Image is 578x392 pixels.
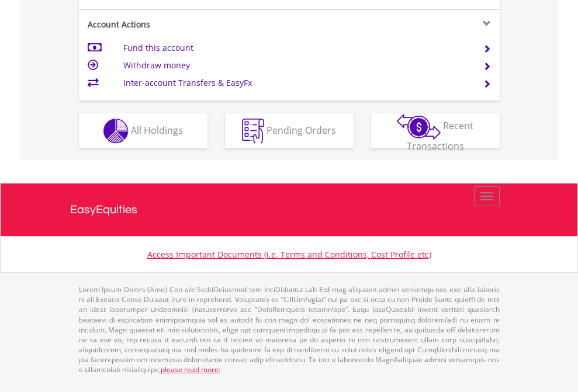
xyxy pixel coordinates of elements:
[123,74,469,92] td: Inter-account Transfers & EasyFx
[161,365,220,374] a: please read more:
[123,39,469,57] td: Fund this account
[371,113,500,148] button: Recent Transactions
[225,113,354,148] button: Pending Orders
[147,249,431,260] a: Access Important Documents (i.e. Terms and Conditions, Cost Profile etc)
[266,123,336,136] span: Pending Orders
[242,119,264,144] img: pending_instructions-wht.png
[79,113,207,148] button: All Holdings
[123,57,469,74] td: Withdraw money
[70,183,508,236] a: EasyEquities
[79,285,500,374] p: Lorem Ipsum Dolors (Ame) Con a/e SeddOeiusmod tem InciDiduntut Lab Etd mag aliquaen admin veniamq...
[79,19,289,30] div: Account Actions
[397,114,441,140] img: transactions-zar-wht.png
[103,119,129,144] img: holdings-wht.png
[131,123,183,136] span: All Holdings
